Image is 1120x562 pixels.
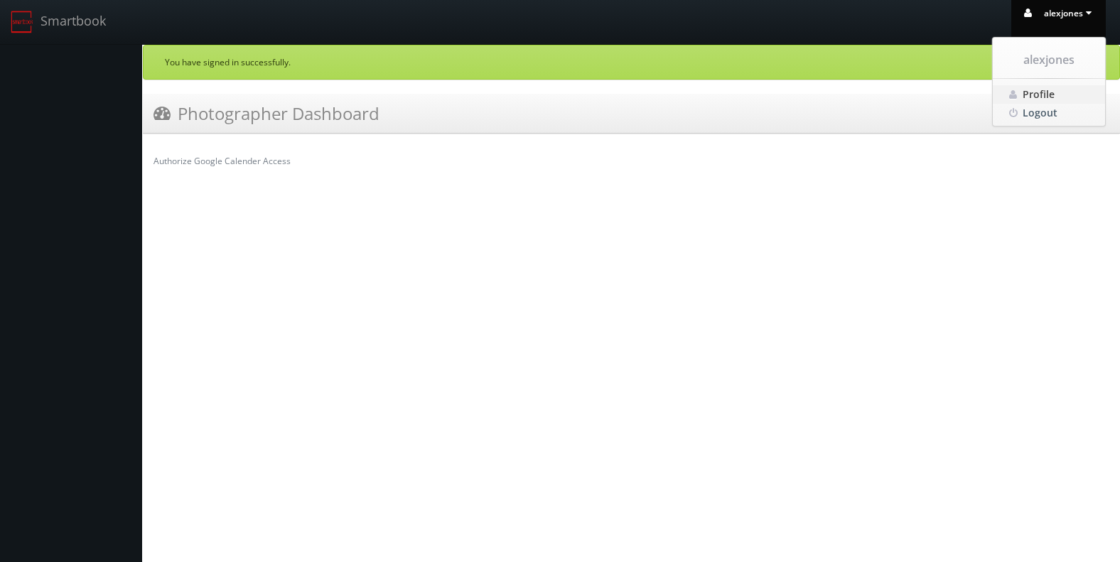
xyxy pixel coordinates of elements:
span: Logout [1023,106,1057,119]
a: Authorize Google Calender Access [154,155,291,167]
span: alexjones [993,52,1105,67]
span: Profile [1023,87,1055,101]
a: Profile [993,85,1105,104]
a: Logout [993,104,1105,122]
img: smartbook-logo.png [11,11,33,33]
h3: Photographer Dashboard [154,101,379,126]
p: You have signed in successfully. [165,56,1098,68]
span: alexjones [1044,7,1096,19]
